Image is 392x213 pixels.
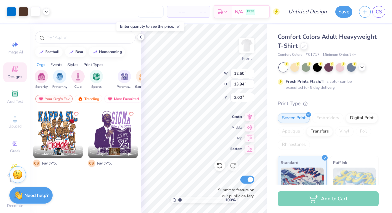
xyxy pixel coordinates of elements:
strong: Fresh Prints Flash: [286,79,321,84]
div: filter for Club [71,70,85,89]
button: filter button [90,70,103,89]
span: Sorority [35,84,48,89]
button: filter button [52,70,67,89]
span: Fav by You [97,161,113,166]
div: Rhinestones [278,140,310,150]
button: filter button [135,70,150,89]
span: Puff Ink [333,159,347,166]
div: Enter quantity to see the price. [116,22,184,31]
span: Club [74,84,82,89]
span: Minimum Order: 24 + [323,52,356,58]
span: N/A [235,8,243,15]
div: homecoming [99,50,122,54]
button: filter button [71,70,85,89]
button: bear [65,47,86,57]
div: bear [75,50,83,54]
img: Fraternity Image [56,73,63,80]
span: Sigma Phi Epsilon, [GEOGRAPHIC_DATA] [99,152,135,157]
div: Trending [75,95,102,103]
span: Add Text [7,99,23,104]
div: filter for Sorority [35,70,48,89]
div: Transfers [306,127,333,137]
span: C S [33,160,40,167]
img: trending.gif [78,96,83,101]
input: Try "Alpha" [46,34,131,41]
div: Foil [356,127,371,137]
button: filter button [117,70,132,89]
div: This color can be expedited for 5 day delivery. [286,78,368,90]
img: most_fav.gif [107,96,113,101]
span: Greek [10,148,20,154]
img: Parent's Weekend Image [121,73,128,80]
span: FREE [247,9,254,14]
span: Image AI [7,49,23,55]
div: Most Favorited [104,95,142,103]
img: Front [240,39,253,52]
span: Sports [91,84,102,89]
input: Untitled Design [283,5,332,18]
img: trend_line.gif [39,50,44,54]
span: Center [230,115,242,119]
button: Save [335,6,352,18]
img: Puff Ink [333,168,376,201]
button: Like [72,110,80,118]
span: Bottom [230,147,242,151]
span: – – [193,8,206,15]
span: Parent's Weekend [117,84,132,89]
span: Middle [230,125,242,130]
div: Print Types [83,62,103,68]
img: trend_line.gif [92,50,98,54]
img: trend_line.gif [69,50,74,54]
a: CS [372,6,385,18]
span: Comfort Colors Adult Heavyweight T-Shirt [278,33,377,50]
div: Vinyl [335,127,354,137]
span: Top [230,136,242,141]
span: Game Day [135,84,150,89]
input: – – [138,6,164,18]
strong: Need help? [24,192,48,199]
button: Like [127,110,135,118]
span: – – [171,8,185,15]
label: Submit to feature on our public gallery. [214,187,254,199]
span: Fraternity [52,84,67,89]
img: Game Day Image [139,73,147,80]
div: Events [50,62,62,68]
span: 100 % [225,197,236,203]
div: Styles [67,62,78,68]
span: # C1717 [306,52,320,58]
img: most_fav.gif [38,96,44,101]
div: filter for Sports [90,70,103,89]
span: [PERSON_NAME] [PERSON_NAME] [44,147,100,151]
button: filter button [35,70,48,89]
span: CS [376,8,382,16]
div: Applique [278,127,304,137]
span: C S [88,160,95,167]
img: Club Image [74,73,82,80]
button: football [35,47,63,57]
img: Sports Image [93,73,100,80]
div: Print Type [278,100,379,108]
div: Embroidery [312,113,344,123]
div: Orgs [37,62,45,68]
span: Designs [8,74,22,79]
div: Screen Print [278,113,310,123]
span: Comfort Colors [278,52,302,58]
div: Digital Print [346,113,378,123]
button: homecoming [89,47,125,57]
span: Fav by You [42,161,58,166]
div: filter for Parent's Weekend [117,70,132,89]
span: [PERSON_NAME] [99,147,127,151]
span: Standard [281,159,298,166]
div: Your Org's Fav [35,95,73,103]
img: Sorority Image [38,73,45,80]
span: Clipart & logos [3,173,27,184]
img: Standard [281,168,324,201]
div: Front [242,55,252,61]
span: Decorate [7,203,23,208]
span: Kappa Sigma, [GEOGRAPHIC_DATA][US_STATE] [44,152,80,157]
span: Upload [8,124,22,129]
div: football [45,50,60,54]
div: filter for Fraternity [52,70,67,89]
div: filter for Game Day [135,70,150,89]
